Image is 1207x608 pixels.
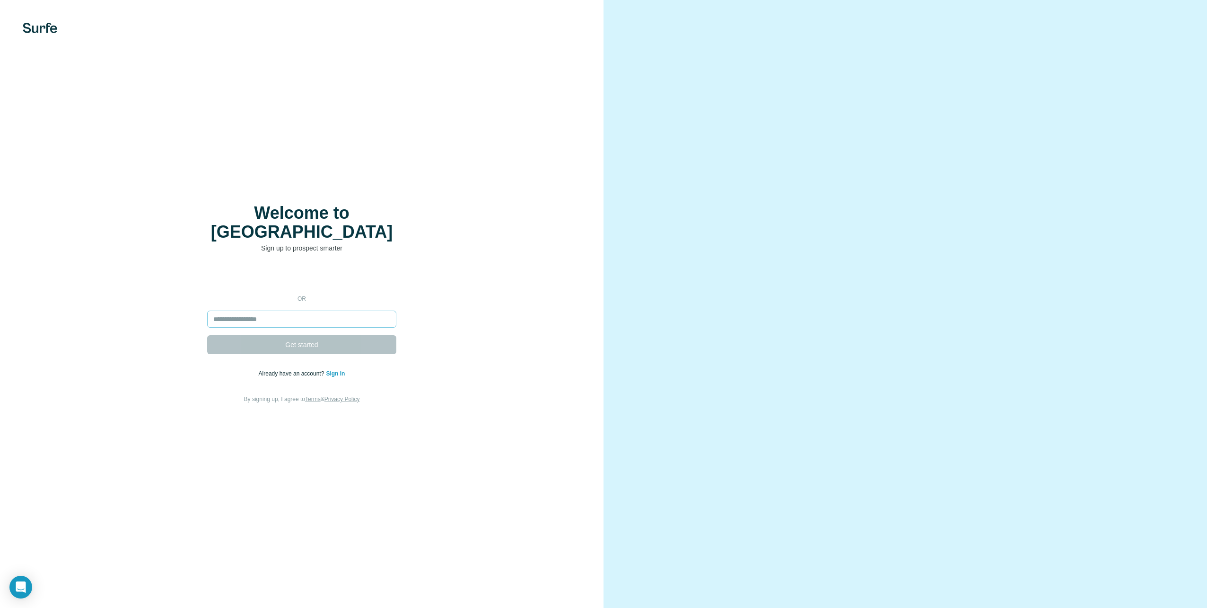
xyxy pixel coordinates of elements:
[9,576,32,599] div: Open Intercom Messenger
[324,396,360,402] a: Privacy Policy
[287,295,317,303] p: or
[207,204,396,241] h1: Welcome to [GEOGRAPHIC_DATA]
[259,370,326,377] span: Already have an account?
[23,23,57,33] img: Surfe's logo
[207,243,396,253] p: Sign up to prospect smarter
[202,267,401,288] iframe: Bouton "Se connecter avec Google"
[305,396,321,402] a: Terms
[326,370,345,377] a: Sign in
[244,396,360,402] span: By signing up, I agree to &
